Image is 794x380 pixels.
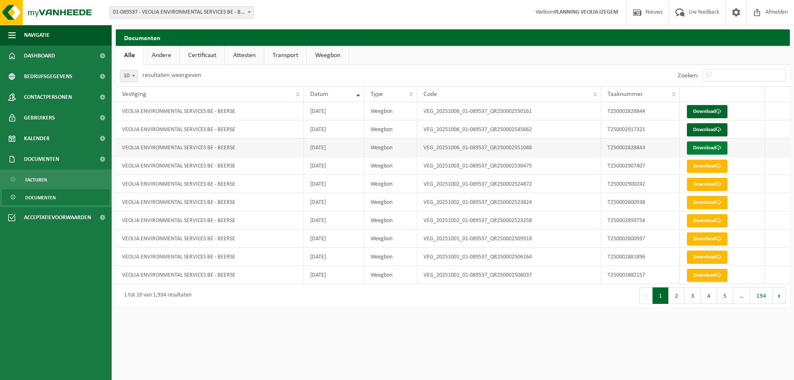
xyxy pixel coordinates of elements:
span: … [733,287,750,304]
button: 5 [717,287,733,304]
a: Download [687,105,727,118]
span: Contactpersonen [24,87,72,108]
td: T250002828844 [601,102,680,120]
td: T250002893754 [601,211,680,229]
td: [DATE] [304,229,364,248]
a: Alle [116,46,143,65]
a: Facturen [2,172,110,187]
td: Weegbon [364,229,418,248]
td: VEOLIA ENVIRONMENTAL SERVICES BE - BEERSE [116,157,304,175]
td: [DATE] [304,139,364,157]
td: [DATE] [304,248,364,266]
a: Certificaat [180,46,225,65]
td: VEOLIA ENVIRONMENTAL SERVICES BE - BEERSE [116,120,304,139]
td: T250002917321 [601,120,680,139]
td: VEOLIA ENVIRONMENTAL SERVICES BE - BEERSE [116,139,304,157]
td: Weegbon [364,266,418,284]
td: VEOLIA ENVIRONMENTAL SERVICES BE - BEERSE [116,248,304,266]
td: VEG_20251002_01-089537_QR250002523824 [417,193,601,211]
a: Download [687,232,727,246]
td: T250002600937 [601,229,680,248]
a: Transport [264,46,306,65]
td: VEOLIA ENVIRONMENTAL SERVICES BE - BEERSE [116,211,304,229]
span: Datum [310,91,328,98]
span: Bedrijfsgegevens [24,66,72,87]
a: Download [687,123,727,136]
button: 2 [669,287,685,304]
td: VEOLIA ENVIRONMENTAL SERVICES BE - BEERSE [116,175,304,193]
span: 01-089537 - VEOLIA ENVIRONMENTAL SERVICES BE - BEERSE [109,6,254,19]
td: Weegbon [364,211,418,229]
a: Documenten [2,189,110,205]
td: VEOLIA ENVIRONMENTAL SERVICES BE - BEERSE [116,193,304,211]
h2: Documenten [116,29,790,45]
strong: PLANNING VEOLIA IZEGEM [554,9,618,15]
a: Andere [143,46,179,65]
span: Taaknummer [607,91,643,98]
td: VEG_20251001_01-089537_QR250002506164 [417,248,601,266]
a: Download [687,214,727,227]
a: Download [687,196,727,209]
td: VEG_20251003_01-089537_QR250002536475 [417,157,601,175]
td: [DATE] [304,102,364,120]
td: VEOLIA ENVIRONMENTAL SERVICES BE - BEERSE [116,229,304,248]
button: 194 [750,287,773,304]
td: VEG_20251002_01-089537_QR250002523258 [417,211,601,229]
td: [DATE] [304,157,364,175]
span: Dashboard [24,45,55,66]
td: [DATE] [304,211,364,229]
td: Weegbon [364,102,418,120]
td: VEG_20251006_01-089537_QR250002551088 [417,139,601,157]
td: VEOLIA ENVIRONMENTAL SERVICES BE - BEERSE [116,102,304,120]
td: VEG_20251002_01-089537_QR250002524872 [417,175,601,193]
td: VEG_20251001_01-089537_QR250002509918 [417,229,601,248]
span: Documenten [25,190,56,206]
td: Weegbon [364,139,418,157]
td: T250002600938 [601,193,680,211]
a: Weegbon [307,46,349,65]
span: 01-089537 - VEOLIA ENVIRONMENTAL SERVICES BE - BEERSE [110,7,254,18]
td: T250002907407 [601,157,680,175]
span: Type [371,91,383,98]
div: 1 tot 10 van 1,934 resultaten [120,288,191,303]
td: [DATE] [304,120,364,139]
td: [DATE] [304,175,364,193]
span: Kalender [24,128,50,149]
button: 1 [653,287,669,304]
td: [DATE] [304,266,364,284]
td: VEG_20251006_01-089537_QR250002550161 [417,102,601,120]
td: VEG_20251006_01-089537_QR250002545662 [417,120,601,139]
td: VEG_20251001_01-089537_QR250002506037 [417,266,601,284]
td: [DATE] [304,193,364,211]
td: VEOLIA ENVIRONMENTAL SERVICES BE - BEERSE [116,266,304,284]
button: 3 [685,287,701,304]
span: Documenten [24,149,59,170]
span: 10 [120,70,138,82]
td: Weegbon [364,120,418,139]
label: Zoeken: [678,72,698,79]
td: T250002881896 [601,248,680,266]
span: Navigatie [24,25,50,45]
td: Weegbon [364,248,418,266]
span: Facturen [25,172,47,188]
span: Gebruikers [24,108,55,128]
span: Acceptatievoorwaarden [24,207,91,228]
a: Download [687,141,727,155]
span: Code [423,91,437,98]
a: Download [687,269,727,282]
button: Previous [639,287,653,304]
td: Weegbon [364,157,418,175]
td: Weegbon [364,175,418,193]
td: Weegbon [364,193,418,211]
label: resultaten weergeven [142,72,201,79]
span: Vestiging [122,91,146,98]
a: Download [687,160,727,173]
td: T250002900242 [601,175,680,193]
button: 4 [701,287,717,304]
td: T250002882157 [601,266,680,284]
a: Attesten [225,46,264,65]
button: Next [773,287,786,304]
a: Download [687,178,727,191]
a: Download [687,251,727,264]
